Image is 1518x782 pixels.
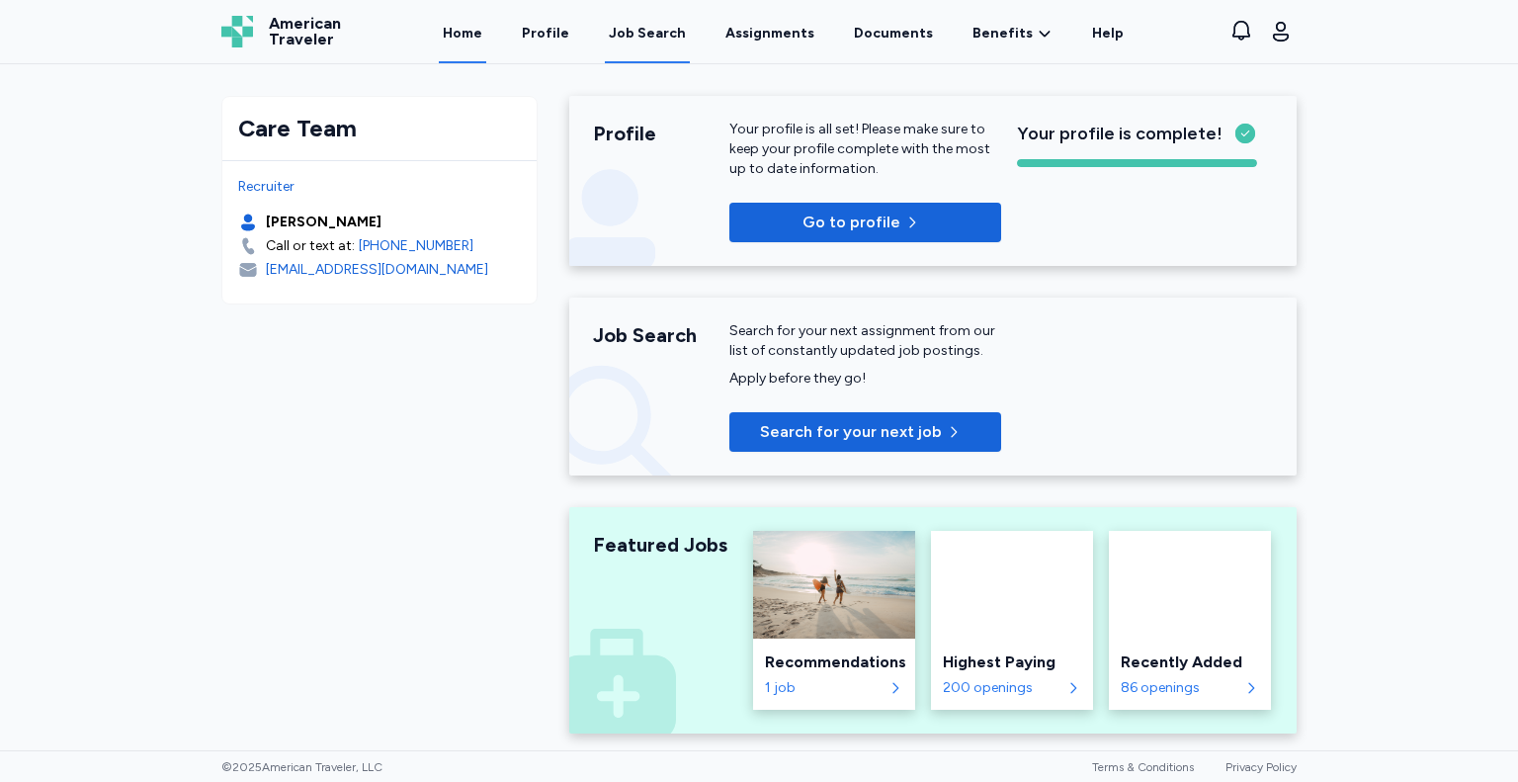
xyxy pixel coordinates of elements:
[439,2,486,63] a: Home
[1225,760,1297,774] a: Privacy Policy
[729,369,1001,389] div: Apply before they go!
[729,321,1001,361] div: Search for your next assignment from our list of constantly updated job postings.
[593,531,729,559] div: Featured Jobs
[359,236,473,256] a: [PHONE_NUMBER]
[1092,760,1194,774] a: Terms & Conditions
[1121,678,1239,698] div: 86 openings
[1109,531,1271,710] a: Recently AddedRecently Added86 openings
[221,759,382,775] span: © 2025 American Traveler, LLC
[593,120,729,147] div: Profile
[972,24,1053,43] a: Benefits
[593,321,729,349] div: Job Search
[238,177,521,197] div: Recruiter
[238,113,521,144] div: Care Team
[266,260,488,280] div: [EMAIL_ADDRESS][DOMAIN_NAME]
[729,120,1001,179] div: Your profile is all set! Please make sure to keep your profile complete with the most up to date ...
[266,213,381,232] div: [PERSON_NAME]
[1017,120,1223,147] span: Your profile is complete!
[609,24,686,43] div: Job Search
[802,211,900,234] span: Go to profile
[729,412,1001,452] button: Search for your next job
[760,420,942,444] span: Search for your next job
[972,24,1033,43] span: Benefits
[753,531,915,639] img: Recommendations
[729,203,1001,242] button: Go to profile
[765,651,903,674] div: Recommendations
[221,16,253,47] img: Logo
[1109,531,1271,639] img: Recently Added
[943,651,1081,674] div: Highest Paying
[1121,651,1259,674] div: Recently Added
[943,678,1061,698] div: 200 openings
[266,236,355,256] div: Call or text at:
[269,16,341,47] span: American Traveler
[753,531,915,710] a: RecommendationsRecommendations1 job
[931,531,1093,639] img: Highest Paying
[765,678,884,698] div: 1 job
[605,2,690,63] a: Job Search
[931,531,1093,710] a: Highest PayingHighest Paying200 openings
